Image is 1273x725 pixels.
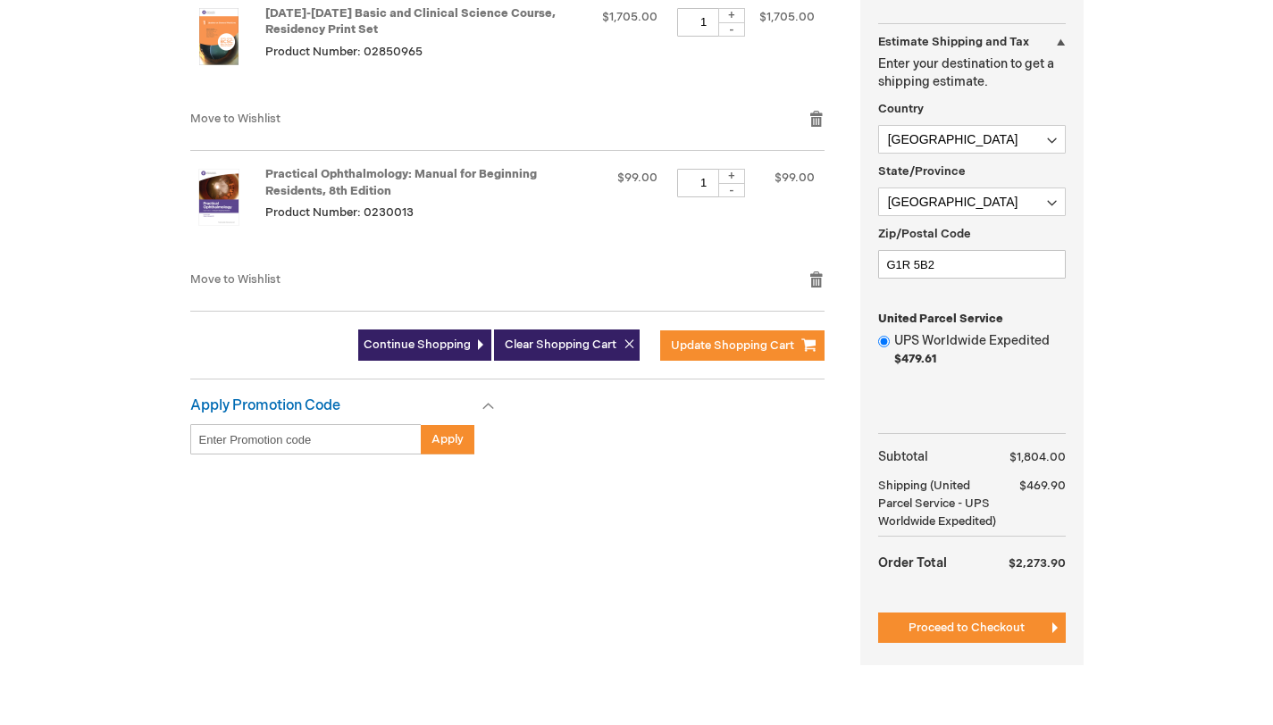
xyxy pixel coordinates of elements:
a: Practical Ophthalmology: Manual for Beginning Residents, 8th Edition [190,169,265,253]
a: [DATE]-[DATE] Basic and Clinical Science Course, Residency Print Set [265,6,556,37]
strong: Apply Promotion Code [190,397,340,414]
button: Apply [421,424,474,454]
img: Practical Ophthalmology: Manual for Beginning Residents, 8th Edition [190,169,247,226]
button: Clear Shopping Cart [494,329,640,361]
span: $479.61 [894,352,936,366]
button: Update Shopping Cart [660,330,825,361]
div: - [718,183,745,197]
span: Update Shopping Cart [671,338,794,353]
span: Shipping [878,479,927,493]
div: + [718,169,745,184]
span: United Parcel Service [878,312,1003,326]
span: $1,705.00 [602,10,657,24]
div: + [718,8,745,23]
a: 2025-2026 Basic and Clinical Science Course, Residency Print Set [190,8,265,92]
span: Product Number: 02850965 [265,45,423,59]
span: Clear Shopping Cart [505,337,616,352]
span: $469.90 [1019,479,1066,493]
div: - [718,22,745,37]
a: Practical Ophthalmology: Manual for Beginning Residents, 8th Edition [265,167,537,198]
span: $99.00 [617,171,657,185]
strong: Estimate Shipping and Tax [878,35,1029,49]
span: Apply [431,432,464,446]
th: Subtotal [878,443,997,471]
input: Qty [677,169,731,197]
a: Move to Wishlist [190,112,281,126]
button: Proceed to Checkout [878,612,1066,643]
span: $99.00 [775,171,815,185]
span: Continue Shopping [364,337,471,352]
span: State/Province [878,164,966,179]
a: Continue Shopping [358,329,491,361]
span: $1,705.00 [759,10,815,24]
span: Zip/Postal Code [878,227,971,241]
input: Qty [677,8,731,37]
strong: Order Total [878,546,947,578]
span: $1,804.00 [1009,450,1066,464]
span: Proceed to Checkout [909,621,1025,635]
a: Move to Wishlist [190,272,281,287]
span: $2,273.90 [1009,556,1066,571]
img: 2025-2026 Basic and Clinical Science Course, Residency Print Set [190,8,247,65]
input: Enter Promotion code [190,424,422,454]
p: Enter your destination to get a shipping estimate. [878,55,1066,91]
label: UPS Worldwide Expedited [894,332,1066,368]
span: Product Number: 0230013 [265,205,414,220]
span: (United Parcel Service - UPS Worldwide Expedited) [878,479,996,529]
span: Country [878,102,924,116]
